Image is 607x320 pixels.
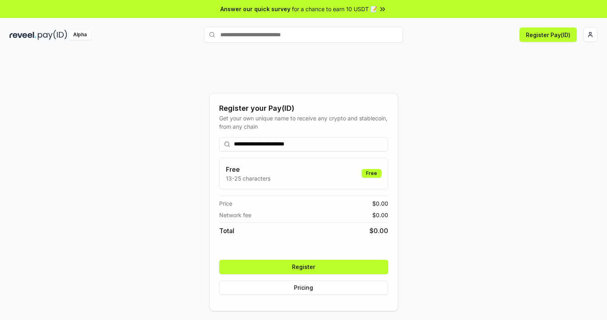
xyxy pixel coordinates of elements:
[226,165,270,174] h3: Free
[219,260,388,274] button: Register
[362,169,381,178] div: Free
[372,211,388,219] span: $ 0.00
[219,114,388,131] div: Get your own unique name to receive any crypto and stablecoin, from any chain
[226,174,270,183] p: 13-25 characters
[370,226,388,236] span: $ 0.00
[219,281,388,295] button: Pricing
[10,30,36,40] img: reveel_dark
[69,30,91,40] div: Alpha
[519,27,577,42] button: Register Pay(ID)
[219,103,388,114] div: Register your Pay(ID)
[372,199,388,208] span: $ 0.00
[38,30,67,40] img: pay_id
[219,199,232,208] span: Price
[219,226,234,236] span: Total
[220,5,290,13] span: Answer our quick survey
[219,211,251,219] span: Network fee
[292,5,377,13] span: for a chance to earn 10 USDT 📝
